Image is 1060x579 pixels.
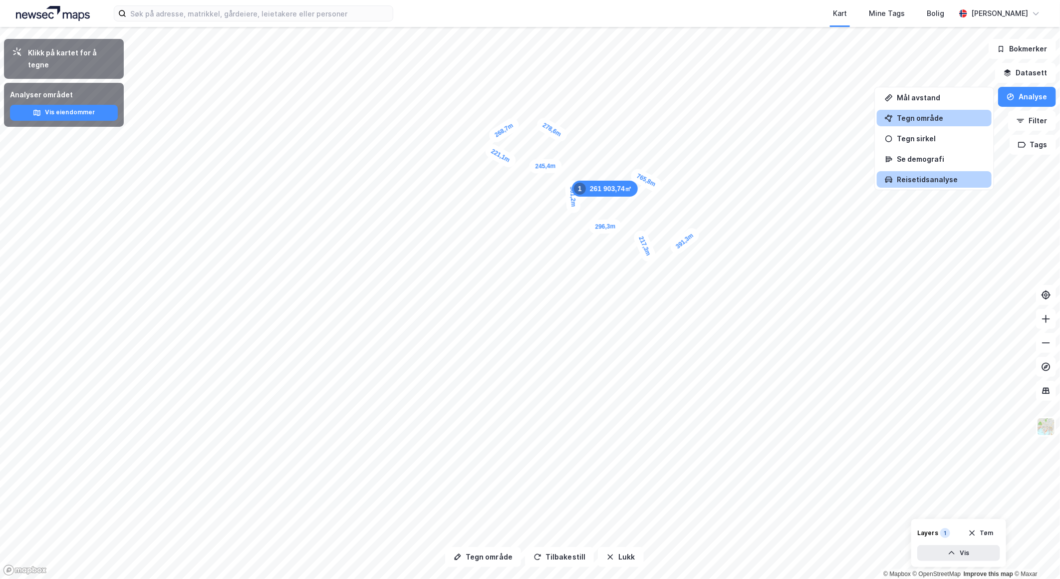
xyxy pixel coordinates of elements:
div: Map marker [572,181,638,197]
div: Mål avstand [897,93,984,102]
div: Map marker [483,142,518,170]
div: Map marker [534,116,569,144]
div: Layers [917,529,938,537]
div: Map marker [589,219,621,234]
div: Kart [833,7,847,19]
div: Map marker [529,159,561,173]
div: 1 [940,528,950,538]
div: Se demografi [897,155,984,163]
button: Vis eiendommer [10,105,118,121]
img: logo.a4113a55bc3d86da70a041830d287a7e.svg [16,6,90,21]
div: Map marker [629,167,664,194]
div: Map marker [565,180,581,213]
button: Tilbakestill [525,547,594,567]
button: Vis [917,545,1000,561]
button: Bokmerker [989,39,1056,59]
a: Mapbox [883,571,911,578]
input: Søk på adresse, matrikkel, gårdeiere, leietakere eller personer [126,6,393,21]
iframe: Chat Widget [1010,531,1060,579]
div: Tegn område [897,114,984,122]
div: Mine Tags [869,7,905,19]
div: Tegn sirkel [897,134,984,143]
div: Map marker [632,229,658,264]
a: Mapbox homepage [3,565,47,576]
div: Reisetidsanalyse [897,175,984,184]
div: Klikk på kartet for å tegne [28,47,116,71]
button: Tøm [962,525,1000,541]
img: Z [1037,417,1056,436]
a: Improve this map [964,571,1013,578]
button: Tegn område [445,547,521,567]
a: OpenStreetMap [913,571,961,578]
div: Map marker [487,116,522,145]
div: [PERSON_NAME] [971,7,1028,19]
div: Map marker [668,226,702,257]
div: Kontrollprogram for chat [1010,531,1060,579]
button: Analyse [998,87,1056,107]
button: Tags [1010,135,1056,155]
div: Analyser området [10,89,118,101]
div: 1 [574,183,586,195]
button: Datasett [995,63,1056,83]
div: Bolig [927,7,944,19]
button: Lukk [598,547,643,567]
button: Filter [1008,111,1056,131]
